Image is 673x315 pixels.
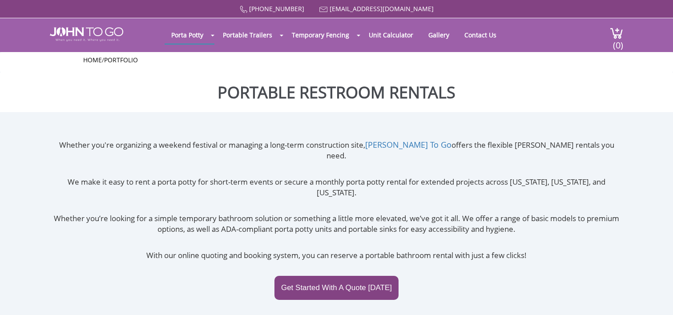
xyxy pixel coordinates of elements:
[422,26,456,44] a: Gallery
[458,26,503,44] a: Contact Us
[362,26,420,44] a: Unit Calculator
[83,56,590,65] ul: /
[249,4,304,13] a: [PHONE_NUMBER]
[83,56,102,64] a: Home
[613,32,623,51] span: (0)
[285,26,356,44] a: Temporary Fencing
[274,276,399,300] a: Get Started With A Quote [DATE]
[330,4,434,13] a: [EMAIL_ADDRESS][DOMAIN_NAME]
[216,26,279,44] a: Portable Trailers
[104,56,138,64] a: Portfolio
[610,27,623,39] img: cart a
[50,250,623,261] p: With our online quoting and booking system, you can reserve a portable bathroom rental with just ...
[319,7,328,12] img: Mail
[50,213,623,235] p: Whether you’re looking for a simple temporary bathroom solution or something a little more elevat...
[50,177,623,198] p: We make it easy to rent a porta potty for short-term events or secure a monthly porta potty renta...
[165,26,210,44] a: Porta Potty
[240,6,247,13] img: Call
[365,139,451,150] a: [PERSON_NAME] To Go
[50,27,123,41] img: JOHN to go
[50,139,623,162] p: Whether you're organizing a weekend festival or managing a long-term construction site, offers th...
